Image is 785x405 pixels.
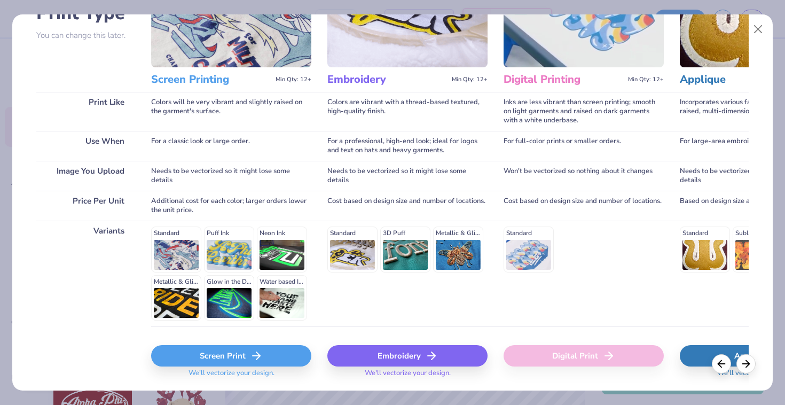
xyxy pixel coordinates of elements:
[151,191,311,221] div: Additional cost for each color; larger orders lower the unit price.
[36,31,135,40] p: You can change this later.
[36,191,135,221] div: Price Per Unit
[327,131,488,161] div: For a professional, high-end look; ideal for logos and text on hats and heavy garments.
[504,191,664,221] div: Cost based on design size and number of locations.
[327,161,488,191] div: Needs to be vectorized so it might lose some details
[504,131,664,161] div: For full-color prints or smaller orders.
[151,345,311,367] div: Screen Print
[327,92,488,131] div: Colors are vibrant with a thread-based textured, high-quality finish.
[36,131,135,161] div: Use When
[151,161,311,191] div: Needs to be vectorized so it might lose some details
[36,161,135,191] div: Image You Upload
[151,131,311,161] div: For a classic look or large order.
[151,92,311,131] div: Colors will be very vibrant and slightly raised on the garment's surface.
[36,92,135,131] div: Print Like
[276,76,311,83] span: Min Qty: 12+
[628,76,664,83] span: Min Qty: 12+
[184,369,279,384] span: We'll vectorize your design.
[327,345,488,367] div: Embroidery
[504,161,664,191] div: Won't be vectorized so nothing about it changes
[452,76,488,83] span: Min Qty: 12+
[151,73,271,87] h3: Screen Printing
[504,345,664,367] div: Digital Print
[748,19,768,40] button: Close
[36,221,135,326] div: Variants
[504,73,624,87] h3: Digital Printing
[504,92,664,131] div: Inks are less vibrant than screen printing; smooth on light garments and raised on dark garments ...
[327,73,448,87] h3: Embroidery
[327,191,488,221] div: Cost based on design size and number of locations.
[360,369,455,384] span: We'll vectorize your design.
